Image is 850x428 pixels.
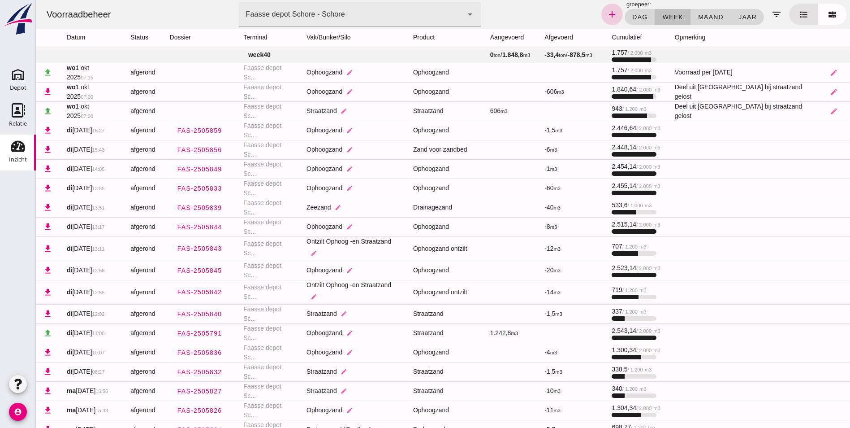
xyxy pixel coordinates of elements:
span: dag [596,13,612,21]
strong: di [31,288,36,296]
small: m3 [518,186,525,191]
small: m3 [617,328,625,334]
span: 2.455,14 [576,182,624,189]
a: FAS-2505840 [134,306,194,322]
a: FAS-2505832 [134,364,194,380]
td: Ophoogzand [370,343,447,362]
span: -1 [509,165,521,172]
th: datum [24,29,87,47]
td: afgerond [87,304,126,323]
i: download [7,164,17,174]
small: m3 [617,266,625,271]
small: ton [523,52,530,58]
td: afgerond [87,381,126,401]
td: afgerond [87,82,126,101]
a: FAS-2505839 [134,200,194,216]
small: m3 [514,224,522,230]
a: FAS-2505849 [134,161,194,177]
small: / 2.000 [600,222,616,227]
a: FAS-2505836 [134,345,194,361]
i: download [7,183,17,193]
i: edit [311,69,317,76]
span: FAS-2505826 [141,407,186,414]
td: Faasse depot Sc... [200,217,263,236]
span: / [454,51,495,58]
span: FAS-2505856 [141,146,186,153]
td: Ophoogzand [263,323,370,343]
th: afgevoerd [501,29,569,47]
small: m3 [617,348,625,353]
strong: di [31,329,36,336]
span: 2.454,14 [576,163,624,170]
span: [DATE] [31,146,69,153]
i: download [7,288,17,297]
span: -14 [509,288,525,296]
td: Faasse depot Sc... [200,101,263,121]
span: 1.757 [576,49,616,56]
span: -1,5 [509,310,526,317]
span: [DATE] [31,245,69,252]
small: 15:43 [56,147,69,153]
i: edit [311,330,317,336]
small: 07:00 [45,94,57,100]
small: / 2.000 [600,266,616,271]
td: Ophoogzand [263,179,370,198]
span: Voorraad per [DATE] [639,69,697,76]
small: / 1.000 [592,203,607,208]
span: 533,6 [576,201,616,209]
small: / 2.000 [592,50,607,56]
small: 07:15 [45,75,57,80]
small: / 2.000 [592,68,607,73]
td: Faasse depot Sc... [200,140,263,159]
span: Deel uit [GEOGRAPHIC_DATA] bij straatzand gelost [639,103,766,119]
i: download [7,203,17,212]
span: FAS-2505827 [141,388,186,395]
strong: di [31,165,36,172]
th: status [87,29,126,47]
td: Ophoogzand [370,63,447,82]
span: FAS-2505844 [141,223,186,231]
strong: di [31,223,36,230]
td: Straatzand [370,323,447,343]
td: afgerond [87,280,126,304]
div: Relatie [9,121,27,127]
td: Faasse depot Sc... [200,236,263,261]
span: FAS-2505843 [141,245,186,252]
span: 338,5 [576,366,616,373]
strong: di [31,127,36,134]
strong: 1.848,8 [466,51,488,58]
span: FAS-2505842 [141,288,186,296]
a: FAS-2505826 [134,402,194,419]
td: Faasse depot Sc... [200,401,263,420]
small: m3 [518,205,525,210]
td: Ophoogzand ontzilt [370,280,447,304]
span: 2.446,64 [576,124,624,131]
span: [DATE] [31,329,69,336]
span: 2.515,14 [576,221,624,228]
span: -606 [509,88,528,95]
strong: -878,5 [532,51,550,58]
span: 707 [576,243,610,250]
a: FAS-2505845 [134,262,194,279]
td: Ophoogzand ontzilt [370,236,447,261]
i: edit [275,293,281,300]
td: afgerond [87,179,126,198]
a: FAS-2505843 [134,240,194,257]
span: -12 [509,245,525,252]
span: 1 okt 2025 [31,64,57,81]
td: Faasse depot Sc... [200,280,263,304]
span: FAS-2505832 [141,368,186,376]
span: [DATE] [31,184,69,192]
i: edit [311,223,317,230]
i: arrow_drop_down [429,9,440,20]
span: 719 [576,286,610,293]
i: edit [305,310,311,317]
span: FAS-2505839 [141,204,186,211]
button: jaar [695,9,728,25]
td: Straatzand [263,362,370,381]
span: [DATE] [31,127,69,134]
i: edit [275,250,281,257]
small: / 1.200 [587,244,602,249]
small: m3 [604,288,611,293]
strong: wo [31,83,39,91]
